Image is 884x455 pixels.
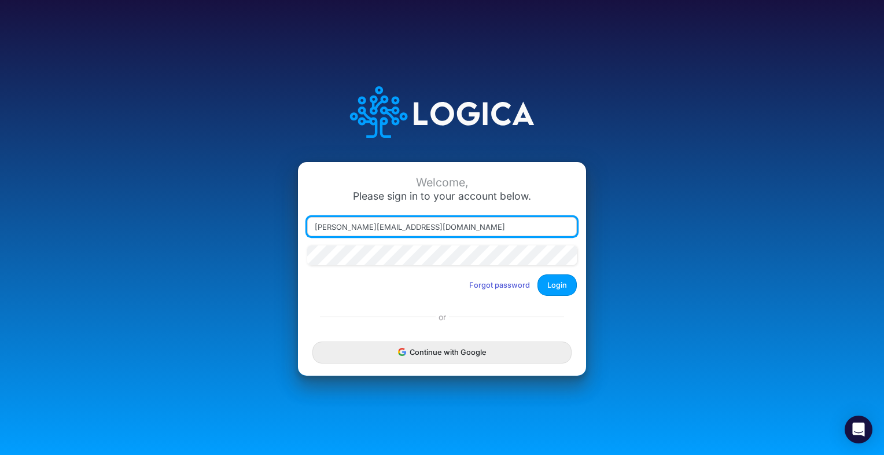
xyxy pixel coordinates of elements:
button: Forgot password [462,276,537,295]
button: Login [537,274,577,296]
input: Email [307,217,577,237]
button: Continue with Google [312,342,572,363]
span: Please sign in to your account below. [353,190,531,202]
div: Open Intercom Messenger [845,416,872,443]
div: Welcome, [307,176,577,189]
